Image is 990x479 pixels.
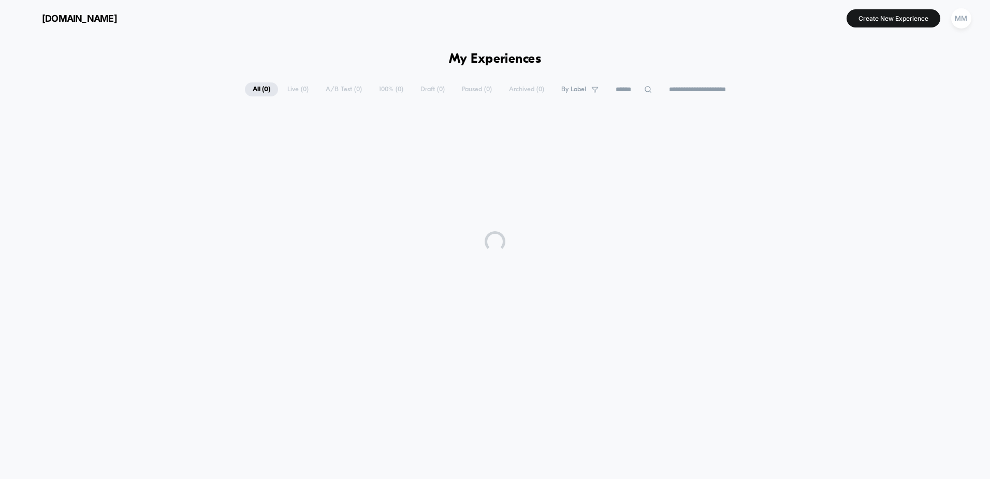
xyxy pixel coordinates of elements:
span: All ( 0 ) [245,82,278,96]
button: [DOMAIN_NAME] [16,10,120,26]
span: [DOMAIN_NAME] [42,13,117,24]
h1: My Experiences [449,52,542,67]
span: By Label [561,86,586,93]
div: MM [951,8,971,29]
button: Create New Experience [847,9,940,27]
button: MM [948,8,974,29]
